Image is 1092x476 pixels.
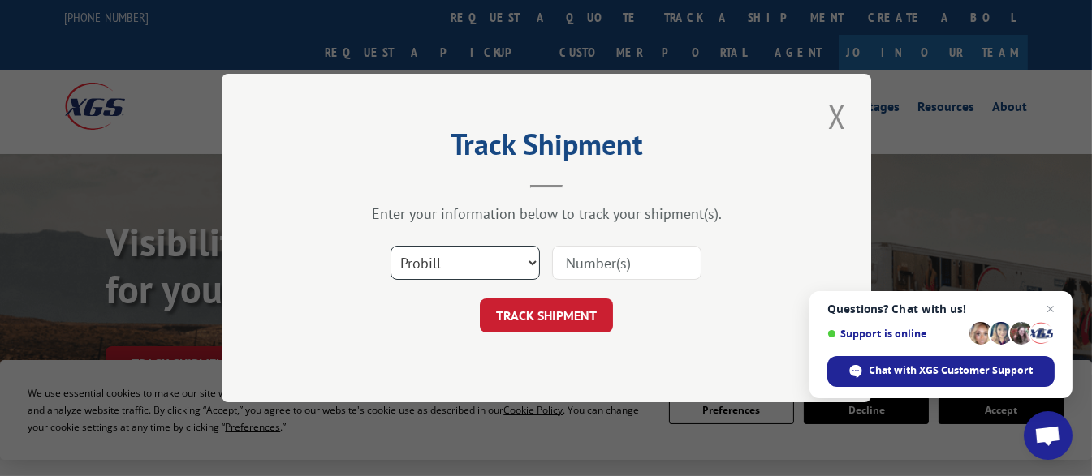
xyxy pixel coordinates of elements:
span: Chat with XGS Customer Support [870,363,1034,378]
button: TRACK SHIPMENT [480,298,613,332]
a: Open chat [1024,411,1073,460]
div: Enter your information below to track your shipment(s). [303,204,790,223]
span: Chat with XGS Customer Support [827,356,1055,387]
input: Number(s) [552,246,701,280]
span: Support is online [827,328,964,340]
span: Questions? Chat with us! [827,302,1055,315]
button: Close modal [823,94,851,139]
h2: Track Shipment [303,133,790,164]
